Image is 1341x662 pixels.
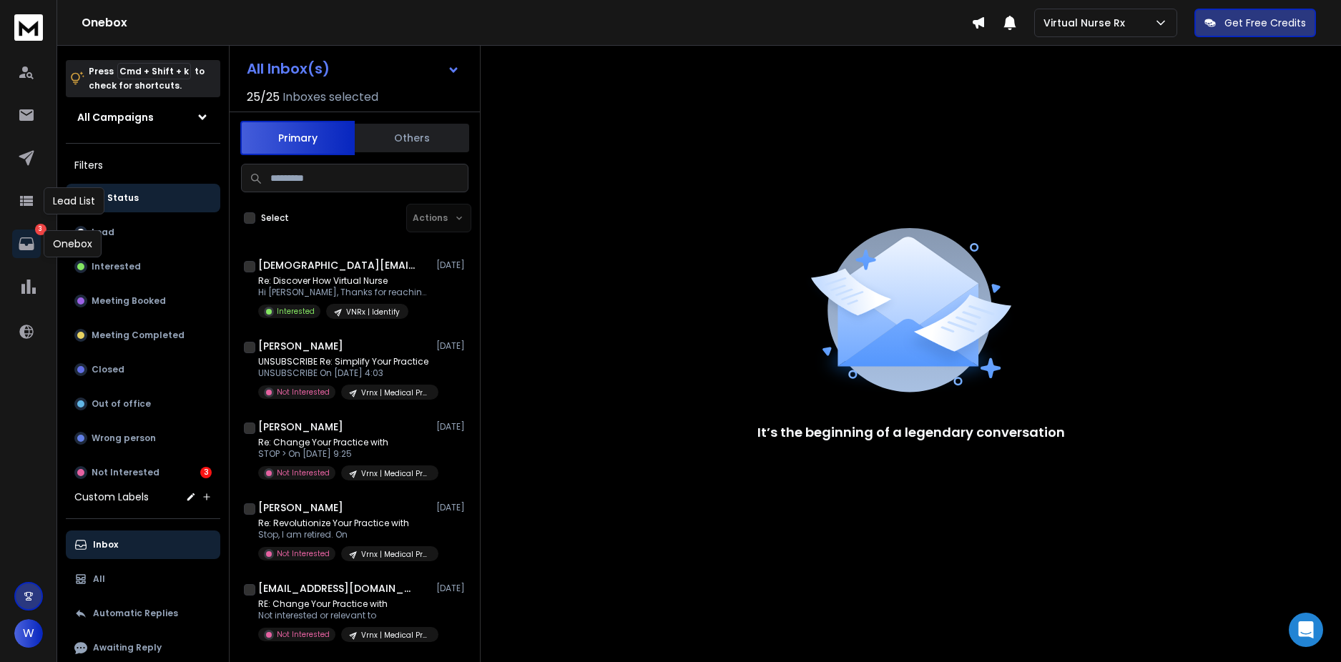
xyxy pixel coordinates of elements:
[66,530,220,559] button: Inbox
[14,619,43,648] button: W
[235,54,471,83] button: All Inbox(s)
[258,581,416,596] h1: [EMAIL_ADDRESS][DOMAIN_NAME]
[35,224,46,235] p: 3
[261,212,289,224] label: Select
[258,610,430,621] p: Not interested or relevant to
[66,218,220,247] button: Lead
[66,355,220,384] button: Closed
[258,356,430,367] p: UNSUBSCRIBE Re: Simplify Your Practice
[258,367,430,379] p: UNSUBSCRIBE On [DATE] 4:03
[757,423,1065,443] p: It’s the beginning of a legendary conversation
[66,155,220,175] h3: Filters
[355,122,469,154] button: Others
[92,364,124,375] p: Closed
[93,539,118,550] p: Inbox
[240,121,355,155] button: Primary
[66,599,220,628] button: Automatic Replies
[93,573,105,585] p: All
[14,14,43,41] img: logo
[361,387,430,398] p: Vrnx | Medical Professionals
[92,330,185,341] p: Meeting Completed
[258,518,430,529] p: Re: Revolutionize Your Practice with
[1043,16,1131,30] p: Virtual Nurse Rx
[66,458,220,487] button: Not Interested3
[77,110,154,124] h1: All Campaigns
[92,433,156,444] p: Wrong person
[66,321,220,350] button: Meeting Completed
[66,103,220,132] button: All Campaigns
[258,598,430,610] p: RE: Change Your Practice with
[66,390,220,418] button: Out of office
[277,468,330,478] p: Not Interested
[117,63,191,79] span: Cmd + Shift + k
[92,261,141,272] p: Interested
[277,548,330,559] p: Not Interested
[277,306,315,317] p: Interested
[436,340,468,352] p: [DATE]
[1224,16,1306,30] p: Get Free Credits
[74,490,149,504] h3: Custom Labels
[93,642,162,653] p: Awaiting Reply
[436,421,468,433] p: [DATE]
[93,608,178,619] p: Automatic Replies
[258,500,343,515] h1: [PERSON_NAME]
[44,187,104,214] div: Lead List
[258,275,430,287] p: Re: Discover How Virtual Nurse
[44,230,102,257] div: Onebox
[361,468,430,479] p: Vrnx | Medical Professionals
[346,307,400,317] p: VNRx | Identify
[258,258,416,272] h1: [DEMOGRAPHIC_DATA][EMAIL_ADDRESS][DOMAIN_NAME]
[258,529,430,540] p: Stop, I am retired. On
[66,565,220,593] button: All
[92,398,151,410] p: Out of office
[247,89,280,106] span: 25 / 25
[82,14,971,31] h1: Onebox
[92,295,166,307] p: Meeting Booked
[436,502,468,513] p: [DATE]
[361,630,430,641] p: Vrnx | Medical Professionals
[277,387,330,397] p: Not Interested
[93,192,139,204] p: All Status
[89,64,205,93] p: Press to check for shortcuts.
[436,583,468,594] p: [DATE]
[283,89,378,106] h3: Inboxes selected
[258,287,430,298] p: Hi [PERSON_NAME], Thanks for reaching out!
[66,287,220,315] button: Meeting Booked
[247,61,330,76] h1: All Inbox(s)
[277,629,330,640] p: Not Interested
[92,467,159,478] p: Not Interested
[92,227,114,238] p: Lead
[1194,9,1316,37] button: Get Free Credits
[66,252,220,281] button: Interested
[12,229,41,258] a: 3
[258,448,430,460] p: STOP > On [DATE] 9:25
[258,437,430,448] p: Re: Change Your Practice with
[436,260,468,271] p: [DATE]
[66,184,220,212] button: All Status
[66,424,220,453] button: Wrong person
[1289,613,1323,647] div: Open Intercom Messenger
[66,633,220,662] button: Awaiting Reply
[200,467,212,478] div: 3
[258,420,343,434] h1: [PERSON_NAME]
[258,339,343,353] h1: [PERSON_NAME]
[361,549,430,560] p: Vrnx | Medical Professionals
